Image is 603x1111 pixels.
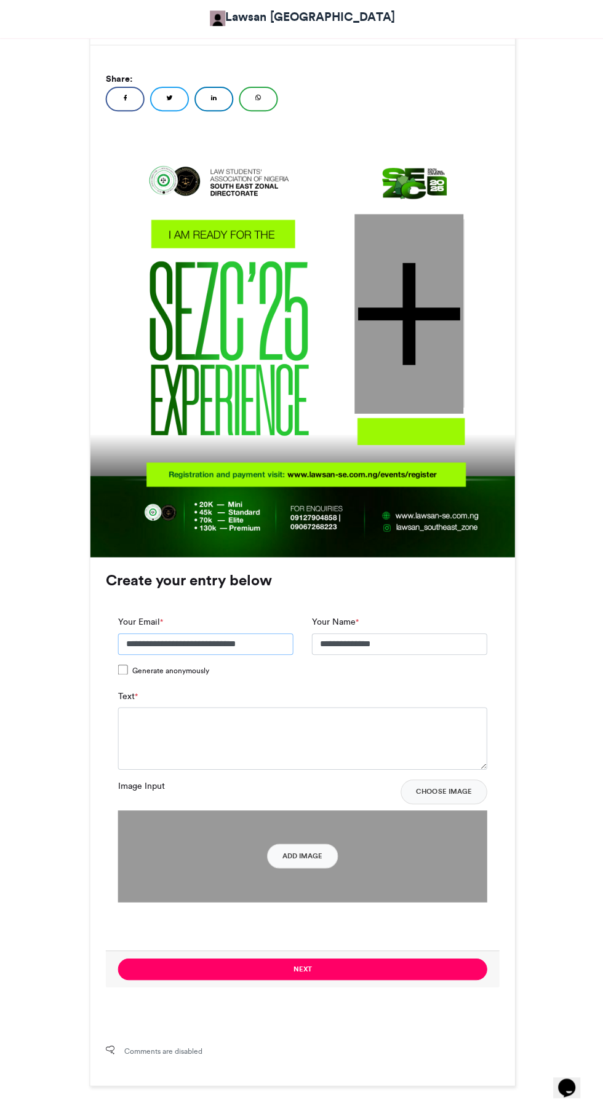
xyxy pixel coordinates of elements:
[118,781,164,794] label: Image Input
[209,12,394,30] a: Lawsan [GEOGRAPHIC_DATA]
[90,136,513,559] img: Background
[118,666,127,676] input: Generate anonymously
[311,617,357,630] label: Your Name
[105,575,498,590] h3: Create your entry below
[399,781,485,805] button: Choose Image
[124,1046,202,1057] span: Comments are disabled
[132,667,209,678] span: Generate anonymously
[551,1062,591,1099] iframe: chat widget
[266,845,337,869] button: Add Image
[209,15,225,30] img: Lawsan South East
[105,74,498,90] h5: Share:
[118,959,485,981] button: Next
[118,617,162,630] label: Your Email
[118,691,137,704] label: Text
